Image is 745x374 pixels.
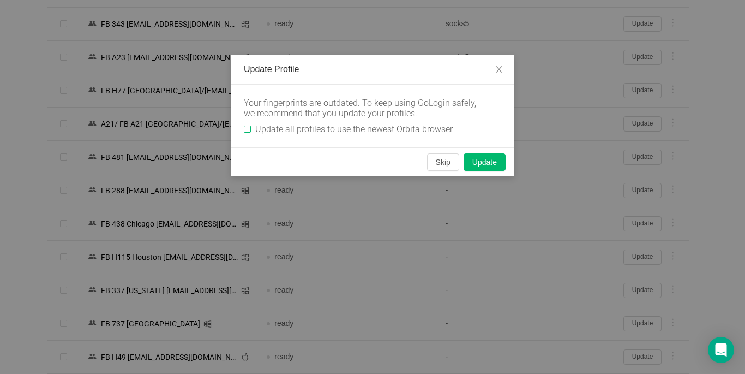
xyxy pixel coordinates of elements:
button: Update [464,153,506,171]
div: Your fingerprints are outdated. To keep using GoLogin safely, we recommend that you update your p... [244,98,484,118]
i: icon: close [495,65,503,74]
button: Close [484,55,514,85]
div: Open Intercom Messenger [708,337,734,363]
div: Update Profile [244,63,501,75]
span: Update all profiles to use the newest Orbita browser [251,124,457,134]
button: Skip [427,153,459,171]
